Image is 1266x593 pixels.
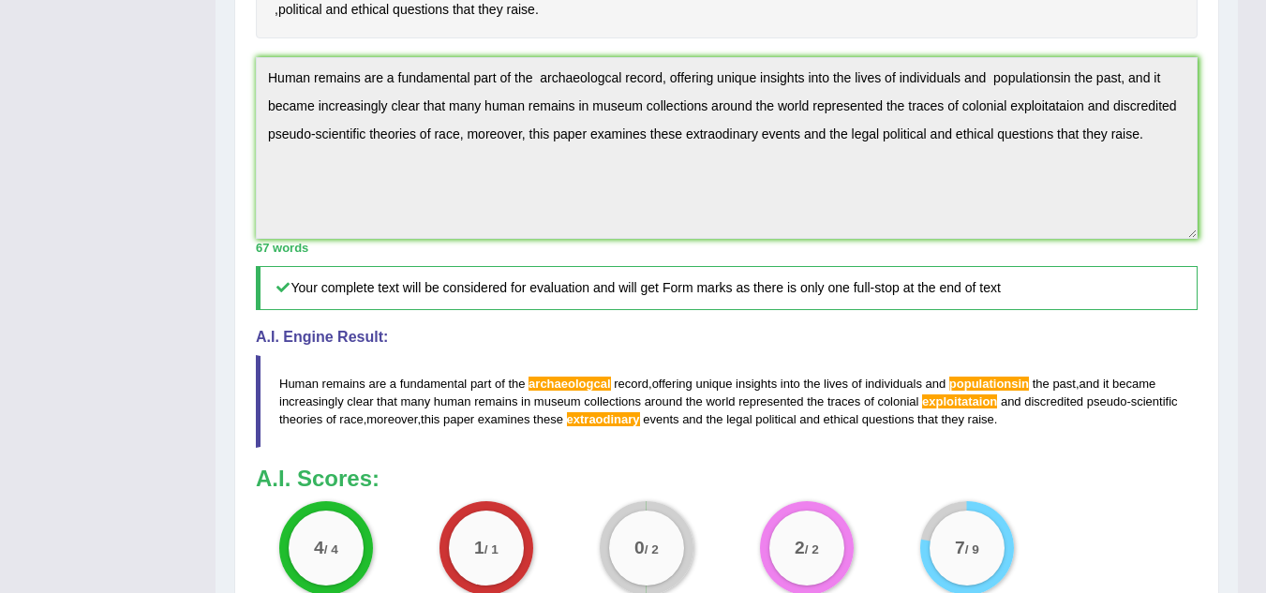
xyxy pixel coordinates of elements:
span: political [755,412,796,426]
span: the [686,394,703,408]
span: that [917,412,938,426]
span: Possible spelling mistake found. (did you mean: exploitation) [922,394,997,408]
span: fundamental [400,377,468,391]
span: unique [695,377,732,391]
span: into [781,377,800,391]
span: discredited [1024,394,1083,408]
h4: A.I. Engine Result: [256,329,1198,346]
span: the [508,377,525,391]
span: the [706,412,722,426]
span: scientific [1131,394,1178,408]
span: many [400,394,430,408]
span: individuals [865,377,922,391]
span: world [706,394,735,408]
span: theories [279,412,322,426]
big: 2 [795,537,805,557]
span: and [799,412,820,426]
span: lives [824,377,848,391]
span: they [941,412,964,426]
span: colonial [877,394,918,408]
span: increasingly [279,394,344,408]
span: museum [534,394,581,408]
span: Possible spelling mistake found. (did you mean: extraordinary) [567,412,640,426]
big: 7 [955,537,965,557]
span: paper [443,412,474,426]
span: Possible spelling mistake found. (did you mean: archaeological) [529,377,610,391]
big: 1 [474,537,484,557]
span: became [1112,377,1155,391]
span: Possible typo: you repeated a whitespace (did you mean: ) [946,377,949,391]
span: past [1052,377,1076,391]
span: that [377,394,397,408]
span: insights [736,377,777,391]
span: this [421,412,439,426]
span: of [495,377,505,391]
span: pseudo [1087,394,1127,408]
span: clear [347,394,373,408]
span: raise [968,412,994,426]
span: and [926,377,946,391]
blockquote: , , - , , . [256,355,1198,448]
span: examines [478,412,530,426]
span: around [645,394,682,408]
span: questions [862,412,915,426]
span: the [807,394,824,408]
span: and [1080,377,1100,391]
b: A.I. Scores: [256,466,380,491]
span: the [803,377,820,391]
small: / 9 [964,542,978,556]
span: Human [279,377,319,391]
span: it [1103,377,1110,391]
span: human [434,394,471,408]
span: traces [827,394,860,408]
small: / 2 [805,542,819,556]
span: moreover [366,412,417,426]
span: race [339,412,363,426]
div: 67 words [256,239,1198,257]
span: Possible spelling mistake found. (did you mean: population sin) [949,377,1029,391]
big: 0 [634,537,645,557]
span: these [533,412,563,426]
small: / 1 [484,542,499,556]
h5: Your complete text will be considered for evaluation and will get Form marks as there is only one... [256,266,1198,310]
span: record [614,377,648,391]
span: are [368,377,386,391]
span: of [864,394,874,408]
span: and [1001,394,1021,408]
span: represented [738,394,803,408]
small: / 2 [645,542,659,556]
span: part [470,377,491,391]
span: and [682,412,703,426]
span: remains [322,377,365,391]
span: events [643,412,678,426]
span: of [852,377,862,391]
span: of [326,412,336,426]
small: / 4 [324,542,338,556]
span: a [390,377,396,391]
span: in [521,394,530,408]
span: legal [726,412,752,426]
span: the [1033,377,1050,391]
span: collections [584,394,641,408]
span: Possible typo: you repeated a whitespace (did you mean: ) [525,377,529,391]
big: 4 [314,537,324,557]
span: remains [474,394,517,408]
span: ethical [824,412,859,426]
span: offering [652,377,693,391]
